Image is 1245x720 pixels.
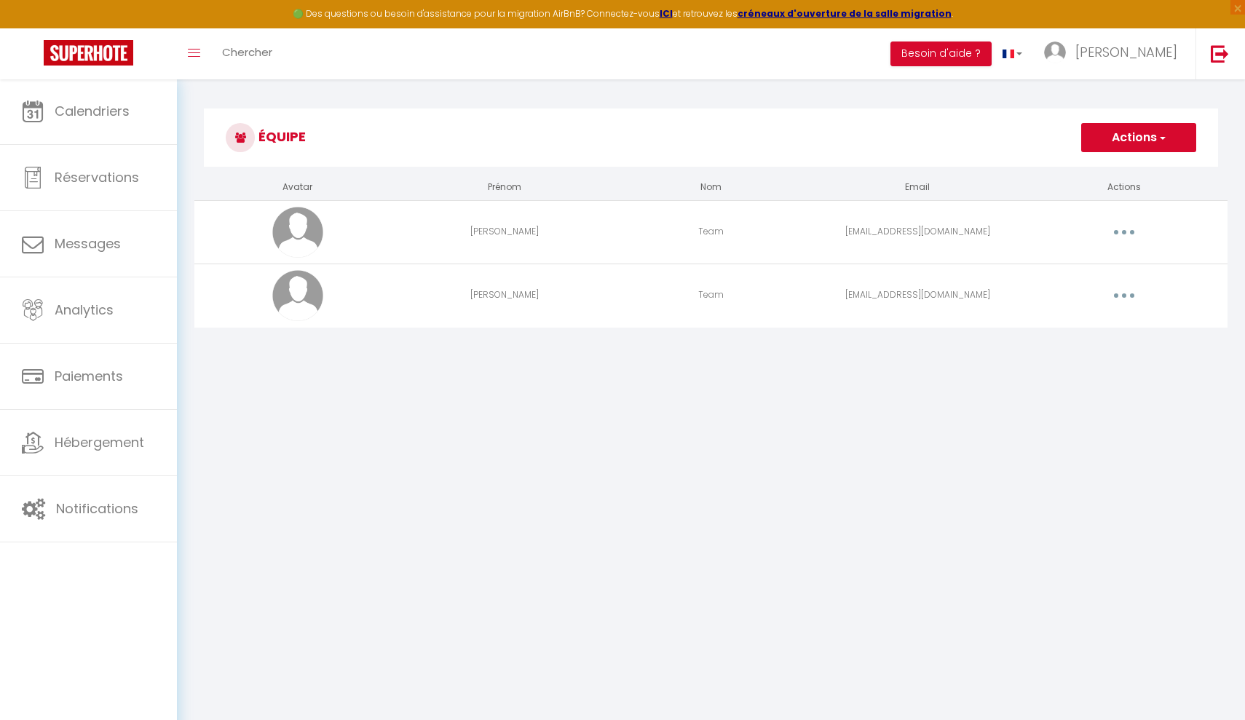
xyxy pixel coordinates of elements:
[1044,41,1066,63] img: ...
[401,264,608,327] td: [PERSON_NAME]
[1033,28,1195,79] a: ... [PERSON_NAME]
[814,264,1021,327] td: [EMAIL_ADDRESS][DOMAIN_NAME]
[194,175,401,200] th: Avatar
[272,270,323,321] img: avatar.png
[608,200,815,264] td: Team
[55,367,123,385] span: Paiements
[12,6,55,50] button: Ouvrir le widget de chat LiveChat
[204,108,1218,167] h3: Équipe
[211,28,283,79] a: Chercher
[1021,175,1228,200] th: Actions
[1075,43,1177,61] span: [PERSON_NAME]
[890,41,992,66] button: Besoin d'aide ?
[738,7,952,20] a: créneaux d'ouverture de la salle migration
[814,175,1021,200] th: Email
[660,7,673,20] a: ICI
[608,264,815,327] td: Team
[401,200,608,264] td: [PERSON_NAME]
[55,234,121,253] span: Messages
[222,44,272,60] span: Chercher
[56,499,138,518] span: Notifications
[55,168,139,186] span: Réservations
[55,433,144,451] span: Hébergement
[272,207,323,258] img: avatar.png
[401,175,608,200] th: Prénom
[55,301,114,319] span: Analytics
[1081,123,1196,152] button: Actions
[1211,44,1229,63] img: logout
[814,200,1021,264] td: [EMAIL_ADDRESS][DOMAIN_NAME]
[608,175,815,200] th: Nom
[44,40,133,66] img: Super Booking
[55,102,130,120] span: Calendriers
